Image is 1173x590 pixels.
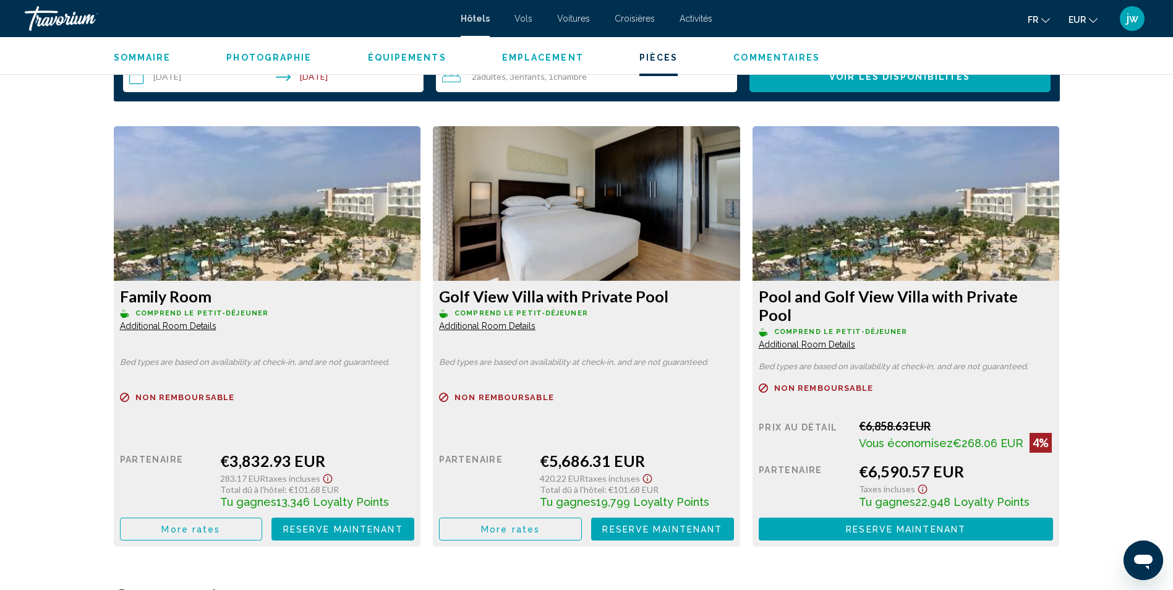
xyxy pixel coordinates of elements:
span: Total dû à l'hôtel [540,484,604,495]
button: Photographie [226,52,312,63]
span: 22,948 Loyalty Points [915,495,1030,508]
span: More rates [481,524,540,534]
span: Taxes incluses [265,473,320,484]
span: Pièces [639,53,678,62]
button: More rates [120,518,263,541]
button: Change language [1028,11,1050,28]
span: Comprend le petit-déjeuner [454,309,588,317]
span: 13,346 Loyalty Points [276,495,389,508]
button: Show Taxes and Fees disclaimer [640,470,655,484]
h3: Golf View Villa with Private Pool [439,287,734,306]
div: Partenaire [120,451,211,508]
span: Tu gagnes [220,495,276,508]
a: Hôtels [461,14,490,24]
span: Photographie [226,53,312,62]
div: Partenaire [439,451,531,508]
button: Change currency [1068,11,1098,28]
button: Show Taxes and Fees disclaimer [320,470,335,484]
button: Check-in date: Oct 20, 2025 Check-out date: Oct 29, 2025 [123,61,424,92]
span: Comprend le petit-déjeuner [135,309,269,317]
div: €6,858.63 EUR [859,419,1053,433]
button: Reserve maintenant [591,518,734,541]
span: Tu gagnes [540,495,596,508]
span: EUR [1068,15,1086,25]
a: Croisières [615,14,655,24]
span: Enfants [514,71,545,82]
img: dd65d5b2-64fc-468f-8d8b-0fab4e0c974f.jpeg [114,126,421,281]
button: Commentaires [733,52,820,63]
span: Vous économisez [859,437,953,450]
span: , 3 [506,72,545,82]
span: , 1 [545,72,587,82]
span: Non remboursable [454,393,554,401]
span: Reserve maintenant [283,524,403,534]
span: fr [1028,15,1038,25]
button: Équipements [368,52,446,63]
span: Additional Room Details [759,340,855,349]
span: 420.22 EUR [540,473,585,484]
div: 4% [1030,433,1052,453]
div: : €101.68 EUR [540,484,734,495]
span: Équipements [368,53,446,62]
span: Total dû à l'hôtel [220,484,284,495]
a: Voitures [557,14,590,24]
span: Taxes incluses [585,473,640,484]
button: Reserve maintenant [759,518,1054,541]
div: : €101.68 EUR [220,484,414,495]
a: Travorium [25,6,448,31]
div: €5,686.31 EUR [540,451,734,470]
button: Pièces [639,52,678,63]
button: Emplacement [502,52,584,63]
button: Show Taxes and Fees disclaimer [915,481,930,495]
a: Activités [680,14,712,24]
button: More rates [439,518,582,541]
span: Additional Room Details [439,321,535,331]
div: €3,832.93 EUR [220,451,414,470]
div: €6,590.57 EUR [859,462,1053,481]
span: €268.06 EUR [953,437,1023,450]
p: Bed types are based on availability at check-in, and are not guaranteed. [439,358,734,367]
p: Bed types are based on availability at check-in, and are not guaranteed. [120,358,415,367]
button: Voir les disponibilités [749,61,1051,92]
span: Chambre [553,71,587,82]
span: Reserve maintenant [846,524,966,534]
button: Travelers: 2 adults, 3 children [436,61,737,92]
span: 2 [472,72,506,82]
button: Reserve maintenant [271,518,414,541]
span: Adultes [477,71,506,82]
p: Bed types are based on availability at check-in, and are not guaranteed. [759,362,1054,371]
span: jw [1127,12,1138,25]
h3: Pool and Golf View Villa with Private Pool [759,287,1054,324]
h3: Family Room [120,287,415,306]
div: Partenaire [759,462,850,508]
span: Voir les disponibilités [829,72,970,82]
a: Vols [514,14,532,24]
span: More rates [161,524,220,534]
span: Emplacement [502,53,584,62]
button: User Menu [1116,6,1148,32]
span: 283.17 EUR [220,473,265,484]
span: Comprend le petit-déjeuner [774,328,908,336]
span: Tu gagnes [859,495,915,508]
span: Non remboursable [774,384,874,392]
span: Reserve maintenant [602,524,722,534]
span: Commentaires [733,53,820,62]
img: 788b539e-2d33-4da5-a0f5-94f88dab537d.jpeg [433,126,740,281]
div: Prix au détail [759,419,850,453]
span: 19,799 Loyalty Points [596,495,709,508]
div: Search widget [123,61,1051,92]
span: Additional Room Details [120,321,216,331]
span: Non remboursable [135,393,235,401]
span: Sommaire [114,53,171,62]
iframe: Bouton de lancement de la fenêtre de messagerie [1124,541,1163,580]
button: Sommaire [114,52,171,63]
img: dd65d5b2-64fc-468f-8d8b-0fab4e0c974f.jpeg [753,126,1060,281]
span: Taxes incluses [859,484,915,494]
